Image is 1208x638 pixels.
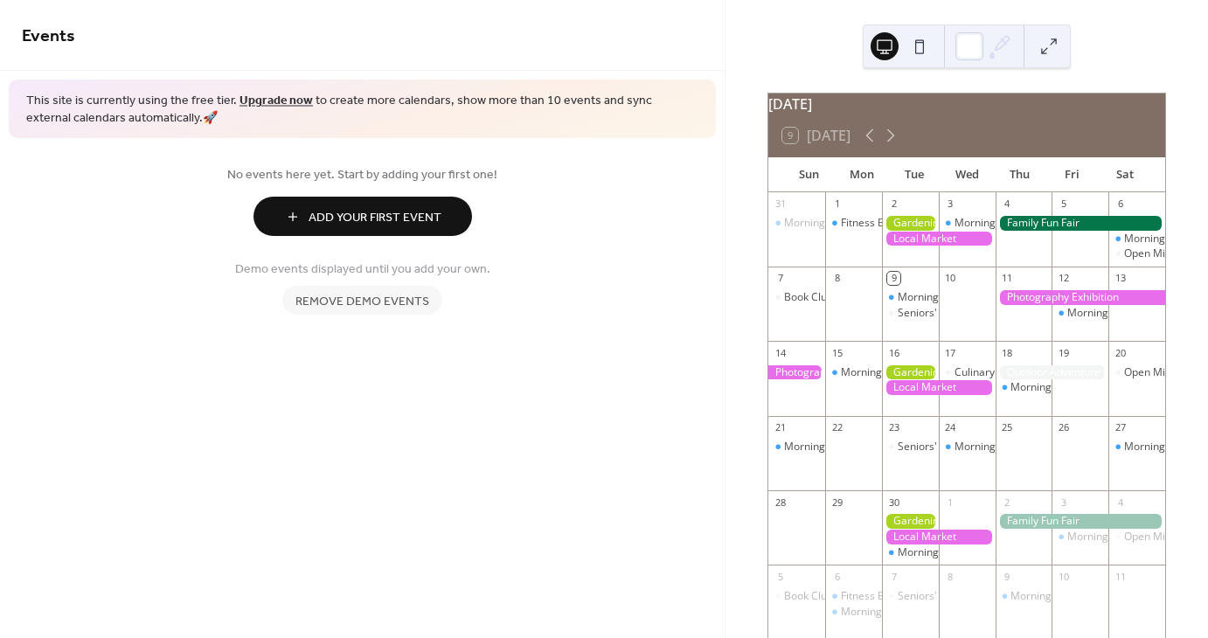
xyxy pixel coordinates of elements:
[1010,589,1104,604] div: Morning Yoga Bliss
[825,365,882,380] div: Morning Yoga Bliss
[253,197,472,236] button: Add Your First Event
[1057,346,1070,359] div: 19
[768,216,825,231] div: Morning Yoga Bliss
[1114,346,1127,359] div: 20
[784,440,878,454] div: Morning Yoga Bliss
[1057,496,1070,509] div: 3
[944,346,957,359] div: 17
[1124,246,1199,261] div: Open Mic Night
[309,209,441,227] span: Add Your First Event
[882,365,939,380] div: Gardening Workshop
[996,365,1109,380] div: Outdoor Adventure Day
[1124,365,1199,380] div: Open Mic Night
[882,440,939,454] div: Seniors' Social Tea
[882,530,996,544] div: Local Market
[887,272,900,285] div: 9
[830,272,844,285] div: 8
[882,290,939,305] div: Morning Yoga Bliss
[996,380,1052,395] div: Morning Yoga Bliss
[1114,496,1127,509] div: 4
[887,346,900,359] div: 16
[774,346,787,359] div: 14
[955,216,1048,231] div: Morning Yoga Bliss
[768,365,825,380] div: Photography Exhibition
[898,440,989,454] div: Seniors' Social Tea
[898,545,991,560] div: Morning Yoga Bliss
[996,589,1052,604] div: Morning Yoga Bliss
[1067,530,1161,544] div: Morning Yoga Bliss
[882,514,939,529] div: Gardening Workshop
[22,166,703,184] span: No events here yet. Start by adding your first one!
[887,421,900,434] div: 23
[944,272,957,285] div: 10
[295,293,429,311] span: Remove demo events
[1001,272,1014,285] div: 11
[830,421,844,434] div: 22
[768,94,1165,114] div: [DATE]
[939,216,996,231] div: Morning Yoga Bliss
[825,605,882,620] div: Morning Yoga Bliss
[996,216,1165,231] div: Family Fun Fair
[1108,530,1165,544] div: Open Mic Night
[993,157,1045,192] div: Thu
[22,19,75,53] span: Events
[996,290,1165,305] div: Photography Exhibition
[774,198,787,211] div: 31
[784,290,885,305] div: Book Club Gathering
[898,306,989,321] div: Seniors' Social Tea
[898,290,991,305] div: Morning Yoga Bliss
[22,197,703,236] a: Add Your First Event
[825,216,882,231] div: Fitness Bootcamp
[1057,272,1070,285] div: 12
[944,496,957,509] div: 1
[784,216,878,231] div: Morning Yoga Bliss
[841,365,934,380] div: Morning Yoga Bliss
[830,346,844,359] div: 15
[944,421,957,434] div: 24
[944,570,957,583] div: 8
[1001,570,1014,583] div: 9
[898,589,989,604] div: Seniors' Social Tea
[882,306,939,321] div: Seniors' Social Tea
[955,440,1048,454] div: Morning Yoga Bliss
[882,216,939,231] div: Gardening Workshop
[1124,530,1199,544] div: Open Mic Night
[939,365,996,380] div: Culinary Cooking Class
[882,545,939,560] div: Morning Yoga Bliss
[882,589,939,604] div: Seniors' Social Tea
[882,232,996,246] div: Local Market
[1010,380,1104,395] div: Morning Yoga Bliss
[774,496,787,509] div: 28
[825,589,882,604] div: Fitness Bootcamp
[835,157,887,192] div: Mon
[887,496,900,509] div: 30
[26,93,698,127] span: This site is currently using the free tier. to create more calendars, show more than 10 events an...
[1001,421,1014,434] div: 25
[774,421,787,434] div: 21
[768,589,825,604] div: Book Club Gathering
[1108,232,1165,246] div: Morning Yoga Bliss
[1057,570,1070,583] div: 10
[240,89,313,113] a: Upgrade now
[841,216,927,231] div: Fitness Bootcamp
[996,514,1165,529] div: Family Fun Fair
[235,260,490,279] span: Demo events displayed until you add your own.
[768,440,825,454] div: Morning Yoga Bliss
[841,605,934,620] div: Morning Yoga Bliss
[782,157,835,192] div: Sun
[1114,570,1127,583] div: 11
[888,157,941,192] div: Tue
[939,440,996,454] div: Morning Yoga Bliss
[830,496,844,509] div: 29
[830,570,844,583] div: 6
[784,589,885,604] div: Book Club Gathering
[955,365,1066,380] div: Culinary Cooking Class
[1052,306,1108,321] div: Morning Yoga Bliss
[1057,421,1070,434] div: 26
[768,290,825,305] div: Book Club Gathering
[1099,157,1151,192] div: Sat
[1057,198,1070,211] div: 5
[774,272,787,285] div: 7
[1114,421,1127,434] div: 27
[887,198,900,211] div: 2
